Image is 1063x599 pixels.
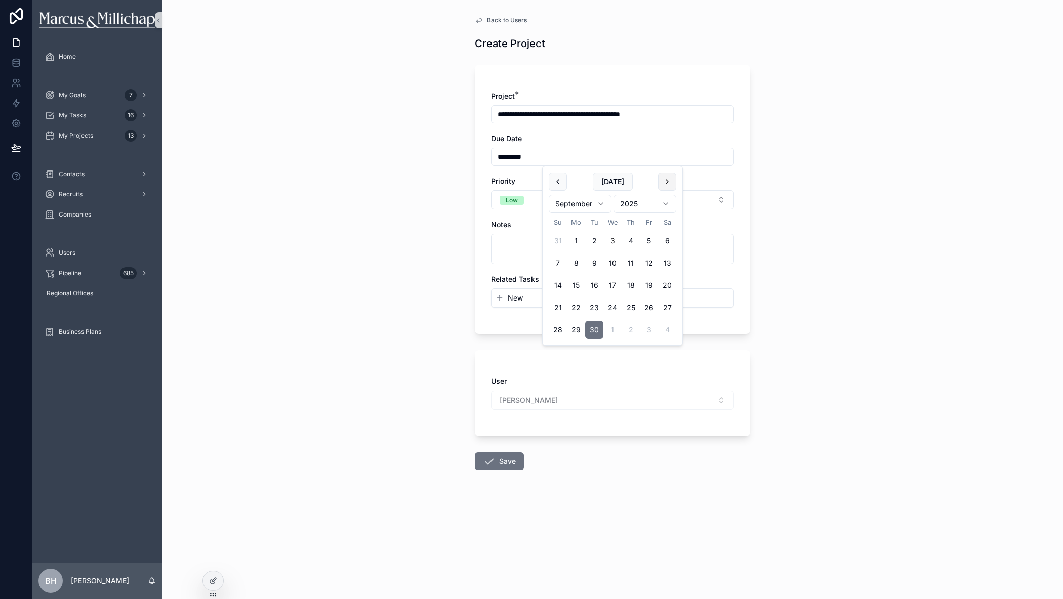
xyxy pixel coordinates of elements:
th: Tuesday [585,217,603,228]
button: Thursday, October 2nd, 2025 [622,321,640,339]
div: scrollable content [32,40,162,354]
button: Thursday, September 4th, 2025 [622,232,640,250]
th: Thursday [622,217,640,228]
button: Friday, September 12th, 2025 [640,254,658,272]
span: Users [59,249,75,257]
button: Tuesday, September 16th, 2025 [585,276,603,294]
button: Friday, September 19th, 2025 [640,276,658,294]
span: Regional Offices [47,289,93,297]
span: Notes [491,220,511,229]
h1: Create Project [475,36,545,51]
span: Related Tasks [491,275,539,283]
th: Friday [640,217,658,228]
button: Saturday, September 6th, 2025 [658,232,676,250]
div: Low [506,196,518,205]
a: My Goals7 [38,86,156,104]
button: Thursday, September 11th, 2025 [622,254,640,272]
div: 685 [120,267,137,279]
a: Pipeline685 [38,264,156,282]
button: Tuesday, September 9th, 2025 [585,254,603,272]
span: My Tasks [59,111,86,119]
button: Monday, September 1st, 2025 [567,232,585,250]
button: Monday, September 8th, 2025 [567,254,585,272]
button: Wednesday, September 10th, 2025 [603,254,622,272]
span: User [491,377,507,386]
a: Companies [38,205,156,224]
button: Wednesday, October 1st, 2025 [603,321,622,339]
span: Project [491,92,515,100]
div: 16 [125,109,137,121]
button: Saturday, September 20th, 2025 [658,276,676,294]
span: Companies [59,210,91,219]
button: [DATE] [593,173,633,191]
button: Save [475,452,524,470]
div: 7 [125,89,137,101]
span: Pipeline [59,269,81,277]
button: Sunday, August 31st, 2025 [549,232,567,250]
span: Back to Users [487,16,527,24]
span: New [508,293,523,303]
button: Monday, September 15th, 2025 [567,276,585,294]
span: Due Date [491,134,522,143]
div: 13 [125,130,137,142]
button: Thursday, September 18th, 2025 [622,276,640,294]
span: Home [59,53,76,61]
button: Friday, September 5th, 2025 [640,232,658,250]
button: Saturday, October 4th, 2025 [658,321,676,339]
img: App logo [39,12,154,28]
a: My Projects13 [38,126,156,145]
button: Wednesday, September 17th, 2025 [603,276,622,294]
button: Friday, September 26th, 2025 [640,298,658,317]
span: Priority [491,177,515,185]
button: Sunday, September 7th, 2025 [549,254,567,272]
button: Saturday, September 13th, 2025 [658,254,676,272]
button: Saturday, September 27th, 2025 [658,298,676,317]
button: Monday, September 22nd, 2025 [567,298,585,317]
table: September 2025 [549,217,676,339]
a: Recruits [38,185,156,203]
span: BH [45,575,57,587]
span: Business Plans [59,328,101,336]
button: Tuesday, September 30th, 2025, selected [585,321,603,339]
span: Contacts [59,170,85,178]
th: Sunday [549,217,567,228]
a: Users [38,244,156,262]
button: Tuesday, September 2nd, 2025 [585,232,603,250]
a: Regional Offices [38,284,156,303]
span: My Goals [59,91,86,99]
button: Friday, October 3rd, 2025 [640,321,658,339]
a: Home [38,48,156,66]
th: Saturday [658,217,676,228]
button: Select Button [491,190,734,209]
button: Today, Wednesday, September 3rd, 2025 [603,232,622,250]
th: Wednesday [603,217,622,228]
button: Wednesday, September 24th, 2025 [603,298,622,317]
span: Recruits [59,190,83,198]
th: Monday [567,217,585,228]
a: Contacts [38,165,156,183]
a: My Tasks16 [38,106,156,124]
p: [PERSON_NAME] [71,576,129,586]
button: Sunday, September 14th, 2025 [549,276,567,294]
button: Monday, September 29th, 2025 [567,321,585,339]
button: New [496,293,729,303]
a: Back to Users [475,16,527,24]
button: Sunday, September 28th, 2025 [549,321,567,339]
button: Tuesday, September 23rd, 2025 [585,298,603,317]
a: Business Plans [38,323,156,341]
button: Sunday, September 21st, 2025 [549,298,567,317]
span: My Projects [59,132,93,140]
button: Thursday, September 25th, 2025 [622,298,640,317]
